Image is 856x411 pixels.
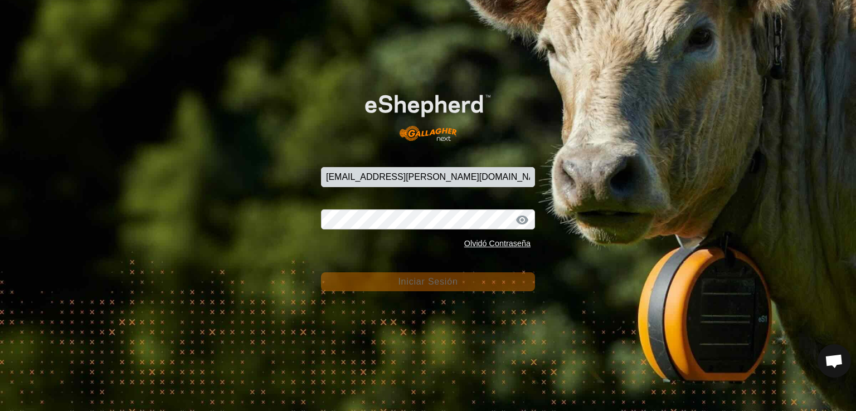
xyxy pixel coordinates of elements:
a: Olvidó Contraseña [464,239,531,248]
img: Logo de eShepherd [342,77,513,150]
span: Iniciar Sesión [398,277,458,286]
input: Correo Electrónico [321,167,535,187]
a: Chat abierto [818,344,851,378]
button: Iniciar Sesión [321,272,535,291]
